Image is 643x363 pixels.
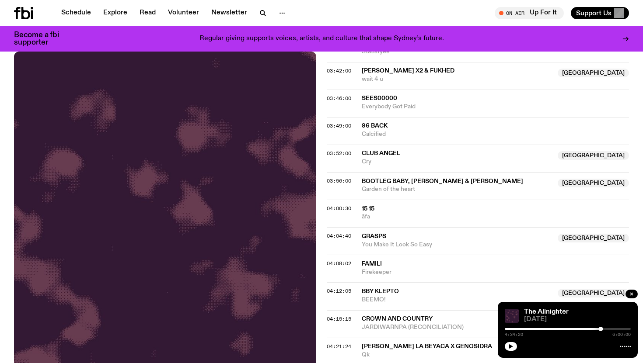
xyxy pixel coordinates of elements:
span: āfa [362,213,629,221]
span: 04:12:05 [327,287,351,294]
button: 04:15:15 [327,317,351,322]
p: Regular giving supports voices, artists, and culture that shape Sydney’s future. [199,35,444,43]
span: Bby Klepto [362,288,399,294]
span: Everybody Got Paid [362,103,629,111]
span: FAMILI [362,261,382,267]
button: 04:12:05 [327,289,351,294]
span: 03:56:00 [327,177,351,184]
span: You Make It Look So Easy [362,241,552,249]
span: 03:46:00 [327,95,351,102]
span: 04:08:02 [327,260,351,267]
span: JARDIWARNPA (RECONCILIATION) [362,323,629,332]
a: The Allnighter [524,308,569,315]
span: Qk [362,351,629,359]
button: On AirUp For It [495,7,564,19]
button: 03:56:00 [327,179,351,183]
a: Read [134,7,161,19]
span: Calcified [362,130,629,138]
span: 6:00:00 [612,332,631,337]
span: [DATE] [524,316,631,323]
a: Schedule [56,7,96,19]
span: 96 Back [362,123,388,129]
span: Garden of the heart [362,185,552,194]
span: [GEOGRAPHIC_DATA] [558,151,629,160]
button: 03:46:00 [327,96,351,101]
span: 04:15:15 [327,315,351,322]
button: 04:04:40 [327,234,351,239]
span: Statisfyee [362,48,629,56]
span: 04:04:40 [327,232,351,239]
span: [GEOGRAPHIC_DATA] [558,234,629,242]
button: Support Us [571,7,629,19]
span: SEES00000 [362,95,397,101]
span: Firekeeper [362,268,629,277]
span: 15 15 [362,206,374,212]
a: Explore [98,7,133,19]
button: 04:00:30 [327,206,351,211]
span: 03:42:00 [327,67,351,74]
h3: Become a fbi supporter [14,31,70,46]
span: Club Angel [362,150,400,156]
button: 03:52:00 [327,151,351,156]
span: [PERSON_NAME] X2 & FUKHED [362,68,454,74]
span: 03:52:00 [327,150,351,157]
button: 04:21:24 [327,344,351,349]
button: 04:08:02 [327,261,351,266]
span: wait 4 u [362,75,552,83]
span: BEEMO! [362,296,552,304]
span: Crown and Country [362,316,433,322]
a: Newsletter [206,7,252,19]
span: [PERSON_NAME] La Beyaca x Genosidra [362,343,492,349]
span: 04:21:24 [327,343,351,350]
span: Grasps [362,233,386,239]
span: 04:00:30 [327,205,351,212]
span: [GEOGRAPHIC_DATA] [558,289,629,297]
button: 03:42:00 [327,69,351,73]
span: [GEOGRAPHIC_DATA] [558,179,629,187]
span: [GEOGRAPHIC_DATA] [558,69,629,77]
span: 4:34:20 [505,332,523,337]
span: Cry [362,158,552,166]
span: Support Us [576,9,612,17]
a: Volunteer [163,7,204,19]
button: 03:49:00 [327,124,351,128]
span: 03:49:00 [327,122,351,129]
span: Bootleg Baby, [PERSON_NAME] & [PERSON_NAME] [362,178,523,184]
